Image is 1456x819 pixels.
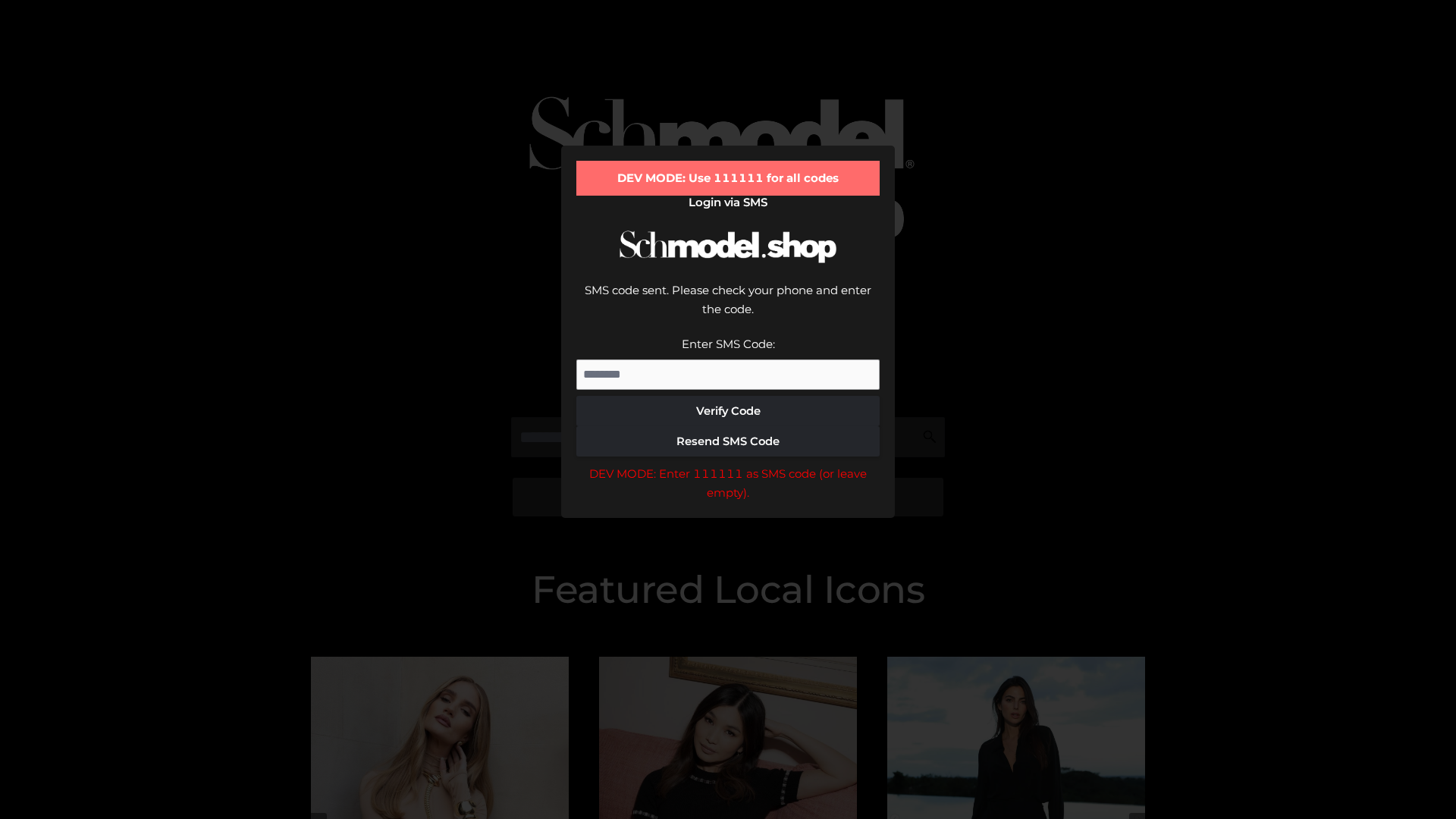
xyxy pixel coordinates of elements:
[576,396,880,426] button: Verify Code
[682,337,775,351] label: Enter SMS Code:
[576,161,880,196] div: DEV MODE: Use 111111 for all codes
[576,196,880,209] h2: Login via SMS
[614,217,842,277] img: Schmodel Logo
[576,426,880,457] button: Resend SMS Code
[576,281,880,334] div: SMS code sent. Please check your phone and enter the code.
[576,464,880,503] div: DEV MODE: Enter 111111 as SMS code (or leave empty).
